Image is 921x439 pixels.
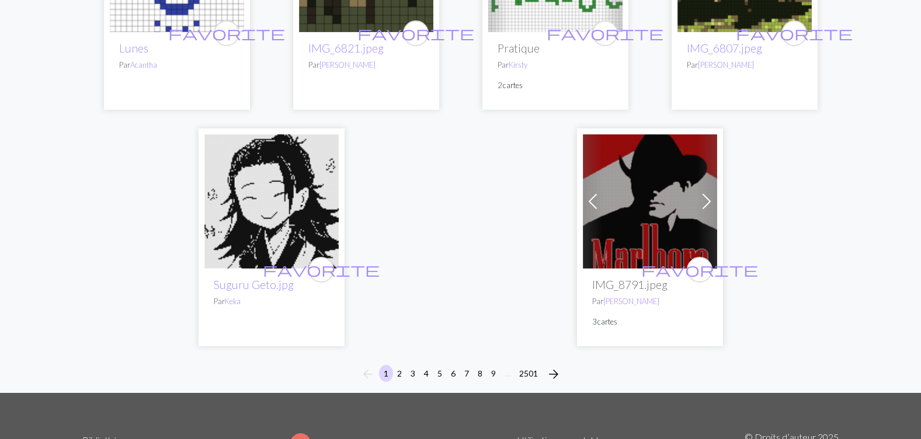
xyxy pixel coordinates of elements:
[687,60,802,71] p: Par
[486,365,501,382] button: 9
[547,367,561,381] i: Prochain
[736,22,853,45] i: favori
[547,366,561,382] span: arrow_forward
[498,60,613,71] p: Par
[225,297,241,306] a: Keka
[168,24,285,42] span: favorite
[509,60,527,69] a: Kirsty
[204,134,339,269] img: Suguru Geto.jpg
[698,60,754,69] a: [PERSON_NAME]
[592,316,708,327] p: 3 cartes
[379,365,393,382] button: 1
[687,257,713,283] button: favori
[214,278,294,291] a: Suguru Geto.jpg
[319,60,376,69] a: [PERSON_NAME]
[204,194,339,205] a: Suguru Geto.jpg
[583,194,717,205] a: IMG_8791.jpeg
[583,134,717,269] img: IMG_8791.jpeg
[308,257,334,283] button: favori
[419,365,433,382] button: 4
[357,24,474,42] span: favorite
[403,20,429,46] button: favori
[547,22,663,45] i: favori
[308,41,384,55] a: IMG_6821.jpeg
[357,22,474,45] i: favori
[781,20,807,46] button: favori
[515,365,543,382] button: 2501
[119,60,235,71] p: Par
[433,365,447,382] button: 5
[641,258,758,281] i: favori
[547,24,663,42] span: favorite
[130,60,157,69] a: Acantha
[214,20,239,46] button: favori
[473,365,487,382] button: 8
[498,41,613,55] h2: Pratique
[446,365,460,382] button: 6
[542,365,565,384] button: Prochain
[119,41,148,55] a: Lunes
[214,296,329,307] p: Par
[168,22,285,45] i: favori
[498,80,613,91] p: 2 cartes
[263,260,380,278] span: favorite
[592,278,708,291] h2: IMG_8791.jpeg
[641,260,758,278] span: favorite
[392,365,406,382] button: 2
[263,258,380,281] i: favori
[460,365,474,382] button: 7
[308,60,424,71] p: Par
[356,365,565,384] nav: Navigation de page
[687,41,762,55] a: IMG_6807.jpeg
[603,297,659,306] a: [PERSON_NAME]
[592,296,708,307] p: Par
[406,365,420,382] button: 3
[736,24,853,42] span: favorite
[592,20,618,46] button: favori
